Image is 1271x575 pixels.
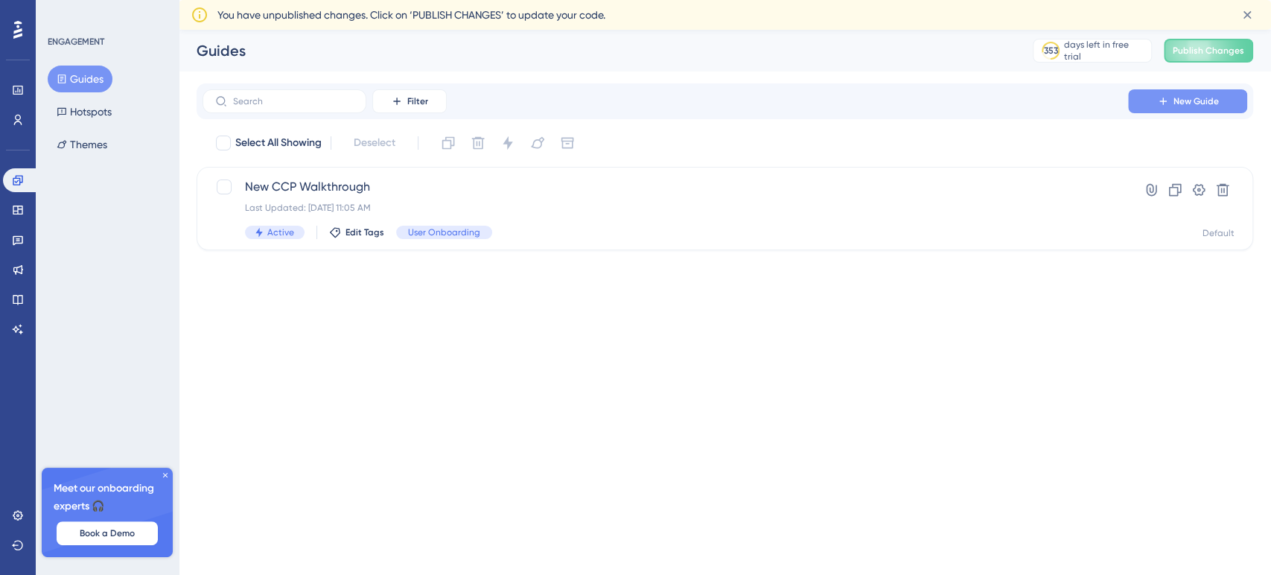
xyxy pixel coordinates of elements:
div: Guides [197,40,996,61]
span: Book a Demo [80,527,135,539]
span: Publish Changes [1173,45,1244,57]
span: Active [267,226,294,238]
span: Meet our onboarding experts 🎧 [54,480,161,515]
span: You have unpublished changes. Click on ‘PUBLISH CHANGES’ to update your code. [217,6,605,24]
span: Filter [407,95,428,107]
input: Search [233,96,354,107]
span: Edit Tags [345,226,384,238]
span: New CCP Walkthrough [245,178,1086,196]
button: Filter [372,89,447,113]
button: Deselect [340,130,409,156]
button: Themes [48,131,116,158]
span: User Onboarding [408,226,480,238]
button: Book a Demo [57,521,158,545]
span: Deselect [354,134,395,152]
div: Default [1202,227,1235,239]
div: 353 [1044,45,1058,57]
button: New Guide [1128,89,1247,113]
div: Last Updated: [DATE] 11:05 AM [245,202,1086,214]
button: Guides [48,66,112,92]
span: Select All Showing [235,134,322,152]
span: New Guide [1173,95,1219,107]
button: Publish Changes [1164,39,1253,63]
div: ENGAGEMENT [48,36,104,48]
button: Hotspots [48,98,121,125]
button: Edit Tags [329,226,384,238]
div: days left in free trial [1064,39,1147,63]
